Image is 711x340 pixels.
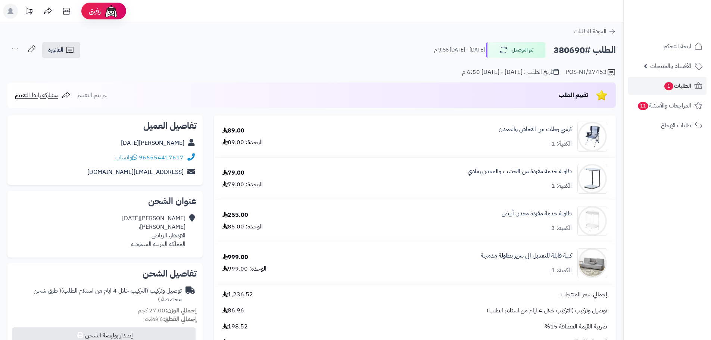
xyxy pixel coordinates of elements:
[163,315,197,324] strong: إجمالي القطع:
[551,266,572,275] div: الكمية: 1
[578,248,607,278] img: 1747742872-1-90x90.jpg
[637,100,691,111] span: المراجعات والأسئلة
[551,140,572,148] div: الكمية: 1
[553,43,616,58] h2: الطلب #380690
[545,322,607,331] span: ضريبة القيمة المضافة 15%
[628,37,707,55] a: لوحة التحكم
[13,121,197,130] h2: تفاصيل العميل
[664,81,691,91] span: الطلبات
[34,286,182,304] span: ( طرق شحن مخصصة )
[559,91,588,100] span: تقييم الطلب
[499,125,572,134] a: كرسي رحلات من القماش والمعدن
[145,315,197,324] small: 6 قطعة
[222,222,263,231] div: الوحدة: 85.00
[13,197,197,206] h2: عنوان الشحن
[15,91,58,100] span: مشاركة رابط التقييم
[574,27,606,36] span: العودة للطلبات
[481,252,572,260] a: كنبة قابلة للتعديل الي سرير بطاولة مدمجة
[222,211,248,219] div: 255.00
[115,153,137,162] a: واتساب
[20,4,38,21] a: تحديثات المنصة
[15,91,71,100] a: مشاركة رابط التقييم
[222,290,253,299] span: 1,236.52
[650,61,691,71] span: الأقسام والمنتجات
[13,269,197,278] h2: تفاصيل الشحن
[664,41,691,52] span: لوحة التحكم
[48,46,63,54] span: الفاتورة
[578,164,607,194] img: 1738071192-110108010232-90x90.jpg
[138,306,197,315] small: 27.00 كجم
[89,7,101,16] span: رفيق
[434,46,485,54] small: [DATE] - [DATE] 9:56 م
[664,82,674,91] span: 1
[222,306,244,315] span: 86.96
[628,116,707,134] a: طلبات الإرجاع
[551,182,572,190] div: الكمية: 1
[165,306,197,315] strong: إجمالي الوزن:
[222,127,244,135] div: 89.00
[578,122,607,152] img: 1730300415-110102650003-90x90.jpg
[561,290,607,299] span: إجمالي سعر المنتجات
[628,77,707,95] a: الطلبات1
[222,253,248,262] div: 999.00
[486,42,546,58] button: تم التوصيل
[42,42,80,58] a: الفاتورة
[628,97,707,115] a: المراجعات والأسئلة11
[122,214,185,248] div: [PERSON_NAME][DATE] [PERSON_NAME]، الازدهار، الرياض المملكة العربية السعودية
[139,153,184,162] a: 966554417617
[551,224,572,233] div: الكمية: 3
[468,167,572,176] a: طاولة خدمة مفردة من الخشب والمعدن رمادي
[104,4,119,19] img: ai-face.png
[222,169,244,177] div: 79.00
[222,265,266,273] div: الوحدة: 999.00
[502,209,572,218] a: طاولة خدمة مفردة معدن أبيض
[661,120,691,131] span: طلبات الإرجاع
[565,68,616,77] div: POS-NT/27453
[77,91,107,100] span: لم يتم التقييم
[462,68,559,77] div: تاريخ الطلب : [DATE] - [DATE] 6:50 م
[87,168,184,177] a: [EMAIL_ADDRESS][DOMAIN_NAME]
[638,102,649,110] span: 11
[222,322,248,331] span: 198.52
[660,17,704,33] img: logo-2.png
[222,180,263,189] div: الوحدة: 79.00
[578,206,607,236] img: 1740069483-110108010213-90x90.jpg
[13,287,182,304] div: توصيل وتركيب (التركيب خلال 4 ايام من استلام الطلب)
[574,27,616,36] a: العودة للطلبات
[121,138,184,147] a: [PERSON_NAME][DATE]
[487,306,607,315] span: توصيل وتركيب (التركيب خلال 4 ايام من استلام الطلب)
[222,138,263,147] div: الوحدة: 89.00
